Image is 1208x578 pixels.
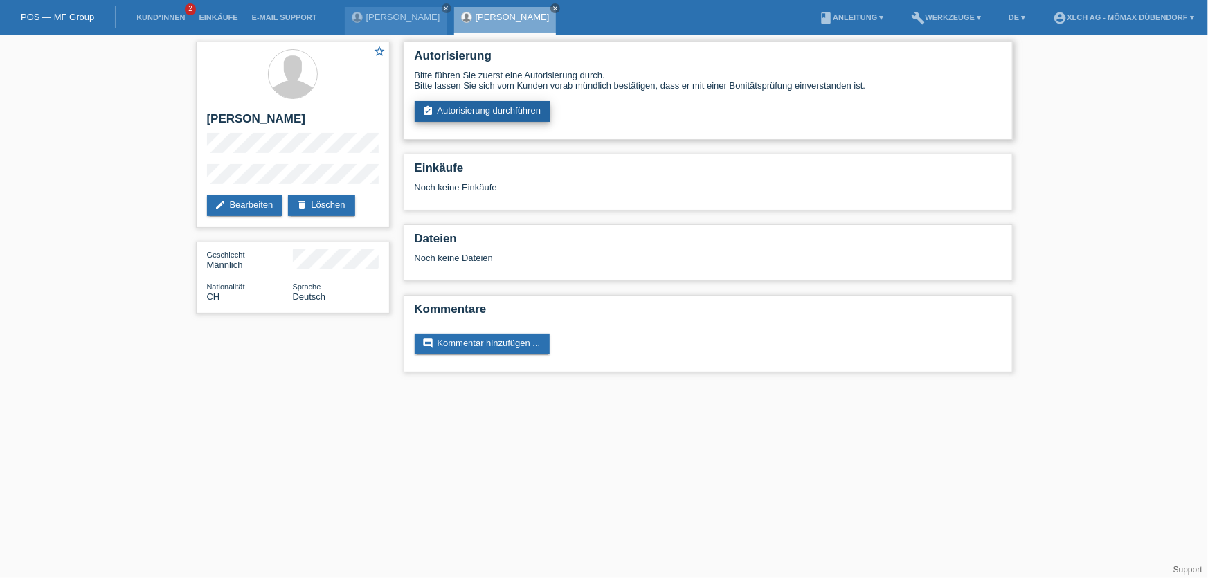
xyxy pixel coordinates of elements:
[819,11,833,25] i: book
[415,253,838,263] div: Noch keine Dateien
[192,13,244,21] a: Einkäufe
[552,5,559,12] i: close
[415,101,551,122] a: assignment_turned_inAutorisierung durchführen
[415,161,1002,182] h2: Einkäufe
[415,182,1002,203] div: Noch keine Einkäufe
[207,195,283,216] a: editBearbeiten
[415,302,1002,323] h2: Kommentare
[288,195,354,216] a: deleteLöschen
[185,3,196,15] span: 2
[443,5,450,12] i: close
[293,291,326,302] span: Deutsch
[296,199,307,210] i: delete
[1047,13,1201,21] a: account_circleXLCH AG - Mömax Dübendorf ▾
[442,3,451,13] a: close
[415,334,550,354] a: commentKommentar hinzufügen ...
[374,45,386,60] a: star_border
[812,13,890,21] a: bookAnleitung ▾
[215,199,226,210] i: edit
[415,232,1002,253] h2: Dateien
[476,12,550,22] a: [PERSON_NAME]
[912,11,926,25] i: build
[1054,11,1067,25] i: account_circle
[415,49,1002,70] h2: Autorisierung
[550,3,560,13] a: close
[129,13,192,21] a: Kund*innen
[1173,565,1202,575] a: Support
[207,249,293,270] div: Männlich
[293,282,321,291] span: Sprache
[1002,13,1032,21] a: DE ▾
[905,13,989,21] a: buildWerkzeuge ▾
[245,13,324,21] a: E-Mail Support
[415,70,1002,91] div: Bitte führen Sie zuerst eine Autorisierung durch. Bitte lassen Sie sich vom Kunden vorab mündlich...
[207,282,245,291] span: Nationalität
[207,112,379,133] h2: [PERSON_NAME]
[207,251,245,259] span: Geschlecht
[374,45,386,57] i: star_border
[207,291,220,302] span: Schweiz
[423,338,434,349] i: comment
[21,12,94,22] a: POS — MF Group
[423,105,434,116] i: assignment_turned_in
[366,12,440,22] a: [PERSON_NAME]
